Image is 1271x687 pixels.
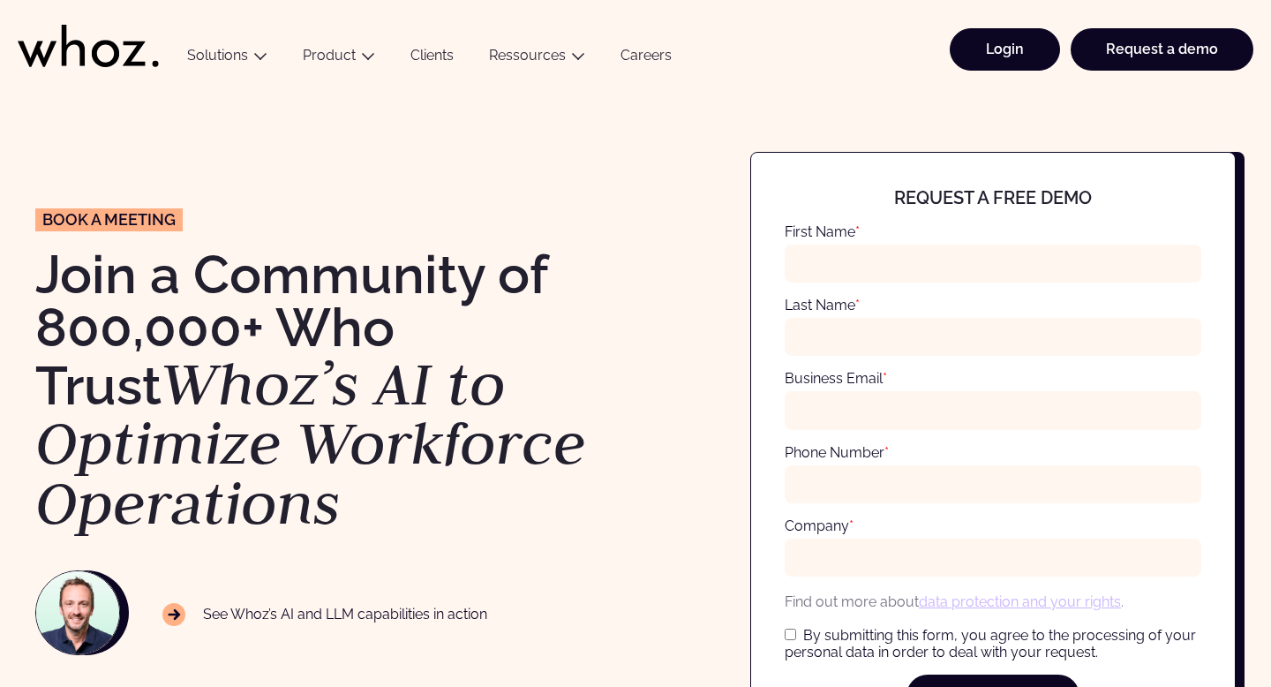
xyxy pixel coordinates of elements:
[169,47,285,71] button: Solutions
[393,47,471,71] a: Clients
[35,344,586,541] em: Whoz’s AI to Optimize Workforce Operations
[806,188,1181,208] h4: Request a free demo
[35,248,618,533] h1: Join a Community of 800,000+ Who Trust
[785,223,860,240] label: First Name
[303,47,356,64] a: Product
[1154,570,1246,662] iframe: Chatbot
[785,629,796,640] input: By submitting this form, you agree to the processing of your personal data in order to deal with ...
[36,571,119,654] img: NAWROCKI-Thomas.jpg
[785,517,854,534] label: Company
[603,47,689,71] a: Careers
[919,593,1121,610] a: data protection and your rights
[785,444,889,461] label: Phone Number
[1071,28,1253,71] a: Request a demo
[162,603,487,626] p: See Whoz’s AI and LLM capabilities in action
[785,370,887,387] label: Business Email
[950,28,1060,71] a: Login
[471,47,603,71] button: Ressources
[785,297,860,313] label: Last Name
[785,627,1196,661] span: By submitting this form, you agree to the processing of your personal data in order to deal with ...
[285,47,393,71] button: Product
[489,47,566,64] a: Ressources
[785,591,1201,613] p: Find out more about .
[42,212,176,228] span: Book a meeting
